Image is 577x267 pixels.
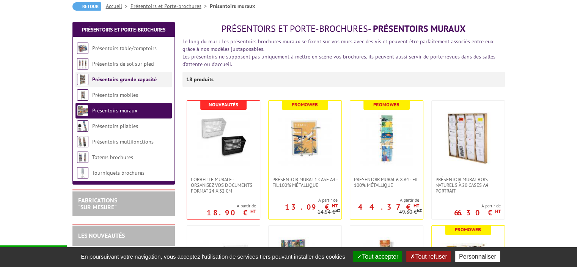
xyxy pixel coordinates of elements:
a: Corbeille Murale - Organisez vos documents format 24 x 32 cm [187,177,260,194]
img: Présentoirs multifonctions [77,136,88,147]
p: 66.30 € [454,210,501,215]
a: Accueil [106,3,130,9]
img: Présentoirs grande capacité [77,74,88,85]
img: Totems brochures [77,152,88,163]
span: Présentoir mural 6 x A4 - Fil 100% métallique [354,177,419,188]
p: 18 produits [186,72,215,87]
sup: HT [417,208,422,213]
img: Présentoirs muraux [77,105,88,116]
img: Présentoirs pliables [77,120,88,132]
a: Présentoirs pliables [92,123,138,130]
p: 14.54 € [318,209,340,215]
a: Présentoirs grande capacité [92,76,157,83]
sup: HT [250,208,256,215]
button: Tout accepter [353,251,402,262]
p: 18.90 € [207,210,256,215]
a: Présentoir mural 1 case A4 - Fil 100% métallique [269,177,341,188]
b: Nouveautés [209,101,238,108]
h1: - Présentoirs muraux [182,24,505,34]
img: Présentoirs de sol sur pied [77,58,88,70]
span: A partir de [269,197,338,203]
a: Présentoirs mobiles [92,92,138,98]
a: Présentoirs muraux [92,107,137,114]
font: Les présentoirs ne supposent pas uniquement à mettre en scène vos brochures, ils peuvent aussi se... [182,53,495,68]
sup: HT [495,208,501,215]
li: Présentoirs muraux [210,2,255,10]
span: A partir de [454,203,501,209]
a: Présentoirs et Porte-brochures [82,26,165,33]
span: En poursuivant votre navigation, vous acceptez l'utilisation de services tiers pouvant installer ... [77,253,349,260]
a: Présentoir mural 6 x A4 - Fil 100% métallique [350,177,423,188]
a: Tourniquets brochures [92,169,145,176]
a: Retour [72,2,101,11]
img: Tourniquets brochures [77,167,88,179]
p: 13.09 € [285,205,338,209]
button: Tout refuser [406,251,451,262]
img: Présentoirs table/comptoirs [77,43,88,54]
a: Totems brochures [92,154,133,161]
img: Présentoir Mural Bois naturel 5 à 20 cases A4 Portrait [442,112,495,165]
span: A partir de [350,197,419,203]
span: A partir de [207,203,256,209]
font: Le long du mur : Les présentoirs brochures muraux se fixent sur vos murs avec des vis et peuvent ... [182,38,494,52]
b: Promoweb [292,101,318,108]
img: Présentoirs mobiles [77,89,88,101]
sup: HT [335,208,340,213]
sup: HT [413,202,419,209]
a: Présentoir Mural Bois naturel 5 à 20 cases A4 Portrait [432,177,505,194]
a: Présentoirs multifonctions [92,138,154,145]
b: Promoweb [455,226,481,233]
img: Présentoir mural 6 x A4 - Fil 100% métallique [360,112,413,165]
span: Présentoirs et Porte-brochures [222,23,368,35]
span: Présentoir mural 1 case A4 - Fil 100% métallique [272,177,338,188]
a: Présentoirs de sol sur pied [92,60,154,67]
span: Présentoir Mural Bois naturel 5 à 20 cases A4 Portrait [436,177,501,194]
a: LES NOUVEAUTÉS [78,232,125,239]
sup: HT [332,202,338,209]
p: 44.37 € [358,205,419,209]
a: Présentoirs table/comptoirs [92,45,157,52]
img: Corbeille Murale - Organisez vos documents format 24 x 32 cm [197,112,250,165]
a: Présentoirs et Porte-brochures [130,3,210,9]
a: FABRICATIONS"Sur Mesure" [78,196,117,211]
b: Promoweb [373,101,399,108]
img: Présentoir mural 1 case A4 - Fil 100% métallique [278,112,332,165]
span: Corbeille Murale - Organisez vos documents format 24 x 32 cm [191,177,256,194]
p: 49.30 € [399,209,422,215]
button: Personnaliser (fenêtre modale) [455,251,500,262]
